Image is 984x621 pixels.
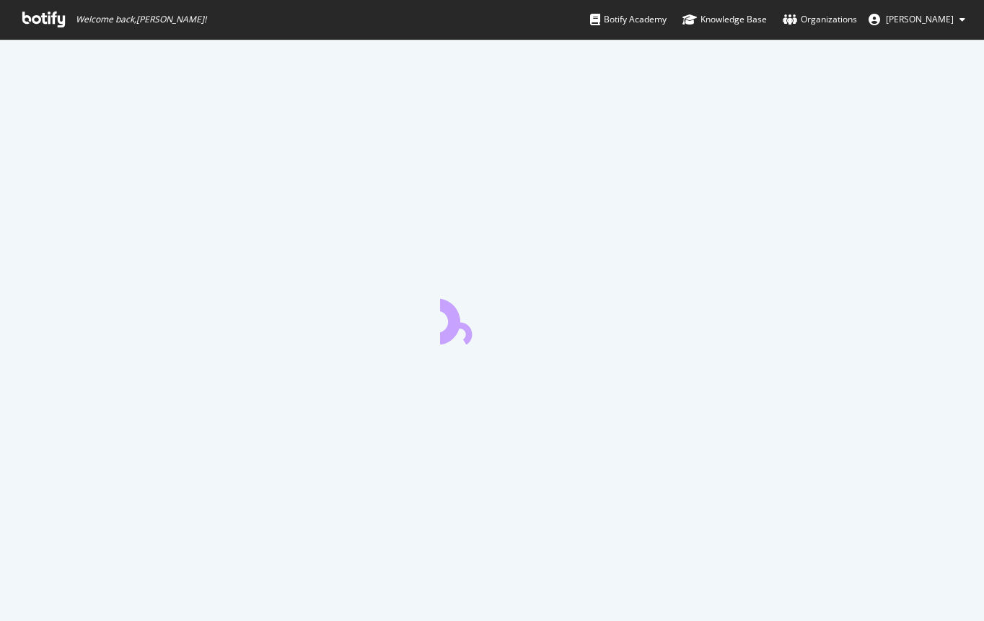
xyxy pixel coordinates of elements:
button: [PERSON_NAME] [857,8,977,31]
div: Botify Academy [590,12,667,27]
span: Adria Kyne [886,13,954,25]
div: Organizations [783,12,857,27]
span: Welcome back, [PERSON_NAME] ! [76,14,206,25]
div: animation [440,292,544,344]
div: Knowledge Base [682,12,767,27]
